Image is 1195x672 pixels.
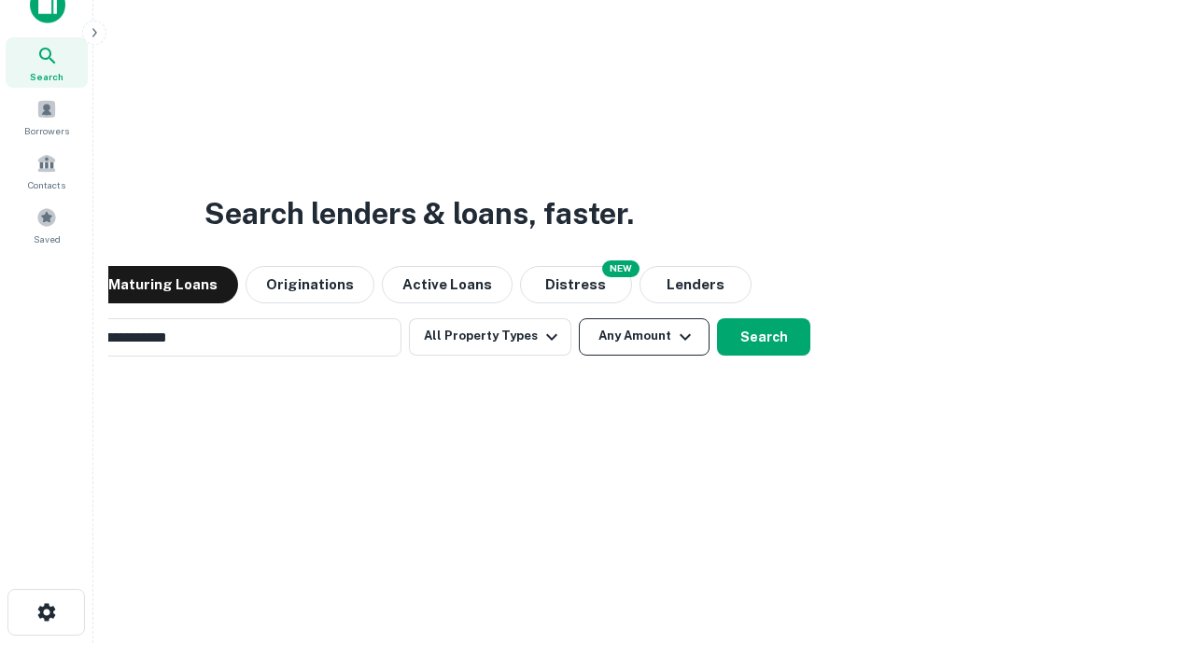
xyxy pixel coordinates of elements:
[88,266,238,303] button: Maturing Loans
[520,266,632,303] button: Search distressed loans with lien and other non-mortgage details.
[246,266,374,303] button: Originations
[28,177,65,192] span: Contacts
[24,123,69,138] span: Borrowers
[34,231,61,246] span: Saved
[6,37,88,88] a: Search
[579,318,710,356] button: Any Amount
[409,318,571,356] button: All Property Types
[640,266,752,303] button: Lenders
[30,69,63,84] span: Search
[602,260,640,277] div: NEW
[1102,463,1195,553] iframe: Chat Widget
[382,266,513,303] button: Active Loans
[204,191,634,236] h3: Search lenders & loans, faster.
[6,200,88,250] a: Saved
[717,318,810,356] button: Search
[6,91,88,142] a: Borrowers
[6,146,88,196] a: Contacts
